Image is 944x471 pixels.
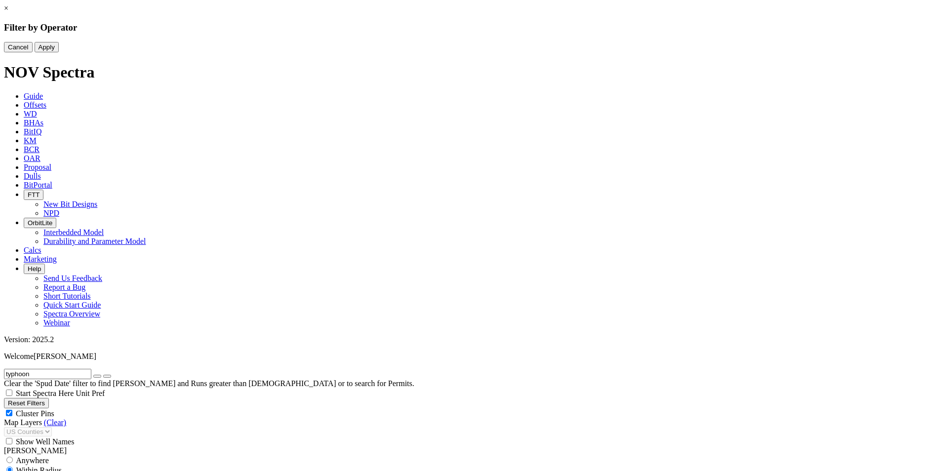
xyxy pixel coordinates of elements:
[24,255,57,263] span: Marketing
[43,200,97,208] a: New Bit Designs
[43,237,146,245] a: Durability and Parameter Model
[4,369,91,379] input: Search
[4,446,940,455] div: [PERSON_NAME]
[34,352,96,360] span: [PERSON_NAME]
[43,283,85,291] a: Report a Bug
[76,389,105,397] span: Unit Pref
[43,228,104,236] a: Interbedded Model
[4,42,33,52] button: Cancel
[24,154,40,162] span: OAR
[43,209,59,217] a: NPD
[4,418,42,427] span: Map Layers
[28,219,52,227] span: OrbitLite
[28,265,41,273] span: Help
[4,398,49,408] button: Reset Filters
[24,172,41,180] span: Dulls
[4,335,940,344] div: Version: 2025.2
[43,274,102,282] a: Send Us Feedback
[35,42,59,52] button: Apply
[44,418,66,427] a: (Clear)
[16,437,74,446] span: Show Well Names
[24,101,46,109] span: Offsets
[24,181,52,189] span: BitPortal
[16,456,49,465] span: Anywhere
[24,136,37,145] span: KM
[16,409,54,418] span: Cluster Pins
[24,110,37,118] span: WD
[24,92,43,100] span: Guide
[4,63,940,81] h1: NOV Spectra
[4,22,940,33] h3: Filter by Operator
[24,145,39,154] span: BCR
[28,191,39,198] span: FTT
[4,379,414,388] span: Clear the 'Spud Date' filter to find [PERSON_NAME] and Runs greater than [DEMOGRAPHIC_DATA] or to...
[24,127,41,136] span: BitIQ
[43,301,101,309] a: Quick Start Guide
[4,352,940,361] p: Welcome
[24,246,41,254] span: Calcs
[4,4,8,12] a: ×
[24,163,51,171] span: Proposal
[43,318,70,327] a: Webinar
[43,310,100,318] a: Spectra Overview
[16,389,74,397] span: Start Spectra Here
[24,118,43,127] span: BHAs
[43,292,91,300] a: Short Tutorials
